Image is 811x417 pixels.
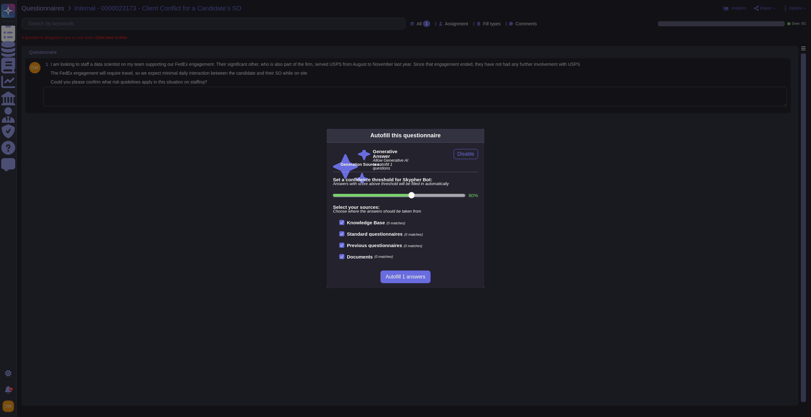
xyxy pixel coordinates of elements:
span: (0 matches) [404,233,423,236]
label: 80 % [469,193,478,198]
span: (0 matches) [386,221,405,225]
b: Knowledge Base [347,220,385,225]
b: Standard questionnaires [347,231,403,237]
span: (0 matches) [404,244,422,248]
b: Set a confidence threshold for Skypher Bot: [333,177,478,182]
span: Allow Generative AI to autofill 1 questions [373,159,410,171]
button: Autofill 1 answers [380,271,430,283]
span: (0 matches) [374,255,393,258]
b: Previous questionnaires [347,243,402,248]
span: Answers with score above threshold will be filled in automatically [333,182,478,186]
b: Select your sources: [333,205,478,209]
span: Choose where the answers should be taken from [333,209,478,214]
b: Documents [347,254,373,259]
button: Disable [454,149,478,159]
b: Generation Sources : [341,162,381,167]
span: Disable [457,152,474,157]
div: Autofill this questionnaire [370,131,441,140]
span: Autofill 1 answers [386,274,425,279]
b: Generative Answer [373,149,410,159]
